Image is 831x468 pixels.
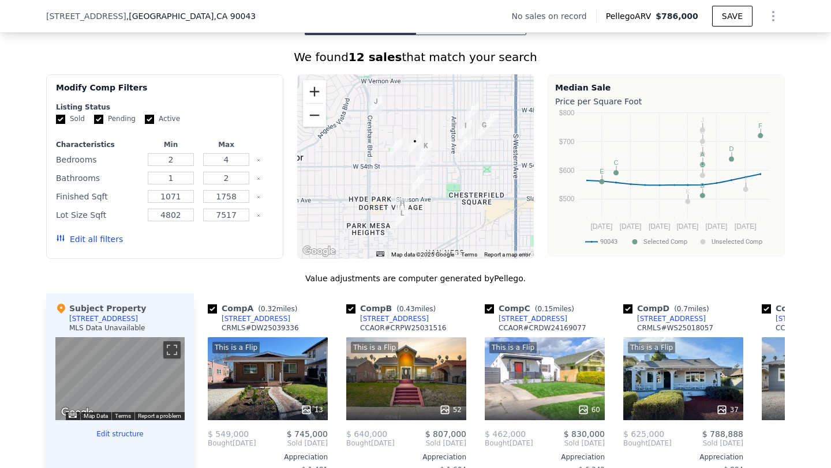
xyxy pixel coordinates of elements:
[716,404,739,416] div: 37
[676,222,698,231] text: [DATE]
[55,429,185,439] button: Edit structure
[163,341,181,358] button: Toggle fullscreen view
[138,413,181,419] a: Report a problem
[303,80,326,103] button: Zoom in
[300,244,338,259] img: Google
[69,323,145,333] div: MLS Data Unavailable
[623,452,743,462] div: Appreciation
[46,273,785,284] div: Value adjustments are computer generated by Pellego .
[564,429,605,439] span: $ 830,000
[208,314,290,323] a: [STREET_ADDRESS]
[758,122,762,129] text: F
[409,135,421,155] div: 5311 6th Ave
[58,405,96,420] a: Open this area in Google Maps (opens a new window)
[656,12,698,21] span: $786,000
[559,109,575,117] text: $800
[412,173,425,193] div: 5728 6th Ave
[301,404,323,416] div: 13
[201,140,252,149] div: Max
[55,337,185,420] div: Map
[222,314,290,323] div: [STREET_ADDRESS]
[701,140,704,147] text: L
[578,404,600,416] div: 60
[669,305,713,313] span: ( miles)
[69,413,77,418] button: Keyboard shortcuts
[346,452,466,462] div: Appreciation
[261,305,276,313] span: 0.32
[555,93,777,110] div: Price per Square Foot
[485,314,567,323] a: [STREET_ADDRESS]
[735,222,757,231] text: [DATE]
[58,405,96,420] img: Google
[600,168,604,175] text: E
[533,439,605,448] span: Sold [DATE]
[555,110,777,254] svg: A chart.
[256,176,261,181] button: Clear
[56,170,141,186] div: Bathrooms
[55,303,146,314] div: Subject Property
[439,404,462,416] div: 52
[425,429,466,439] span: $ 807,000
[486,111,499,130] div: 1828 W 50th St
[56,114,85,124] label: Sold
[600,238,617,246] text: 90043
[478,119,491,139] div: 5106 S Gramercy Pl
[376,251,384,256] button: Keyboard shortcuts
[145,114,180,124] label: Active
[499,314,567,323] div: [STREET_ADDRESS]
[56,207,141,223] div: Lot Size Sqft
[69,314,138,323] div: [STREET_ADDRESS]
[485,303,579,314] div: Comp C
[346,439,395,448] div: [DATE]
[369,96,382,115] div: 4813 11th Ave
[555,82,777,93] div: Median Sale
[623,439,672,448] div: [DATE]
[649,222,671,231] text: [DATE]
[287,429,328,439] span: $ 745,000
[56,140,141,149] div: Characteristics
[46,10,126,22] span: [STREET_ADDRESS]
[56,188,141,205] div: Finished Sqft
[303,104,326,127] button: Zoom out
[46,49,785,65] div: We found that match your search
[346,314,429,323] a: [STREET_ADDRESS]
[56,82,274,103] div: Modify Comp Filters
[396,207,409,227] div: 5951 Madden Ave
[212,342,260,353] div: This is a Flip
[208,439,256,448] div: [DATE]
[745,176,747,183] text: I
[537,305,553,313] span: 0.15
[346,439,371,448] span: Bought
[712,238,762,246] text: Unselected Comp
[614,159,619,166] text: C
[620,222,642,231] text: [DATE]
[360,314,429,323] div: [STREET_ADDRESS]
[253,305,302,313] span: ( miles)
[360,323,447,333] div: CCAOR # CRPW25031516
[712,6,753,27] button: SAVE
[762,5,785,28] button: Show Options
[214,12,256,21] span: , CA 90043
[459,120,472,139] div: 5111 Cimarron St
[559,138,575,146] text: $700
[145,140,196,149] div: Min
[461,251,477,258] a: Terms
[485,429,526,439] span: $ 462,000
[511,10,596,22] div: No sales on record
[396,198,409,217] div: 5907 Madden Ave
[623,429,664,439] span: $ 625,000
[346,303,440,314] div: Comp B
[623,303,714,314] div: Comp D
[222,323,299,333] div: CRMLS # DW25039336
[349,50,402,64] strong: 12 sales
[256,439,328,448] span: Sold [DATE]
[392,305,440,313] span: ( miles)
[56,103,274,112] div: Listing Status
[56,115,65,124] input: Sold
[300,244,338,259] a: Open this area in Google Maps (opens a new window)
[56,233,123,245] button: Edit all filters
[390,138,403,157] div: 5320 9th Ave
[420,140,432,160] div: 5328 5th Ave
[56,152,141,168] div: Bedrooms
